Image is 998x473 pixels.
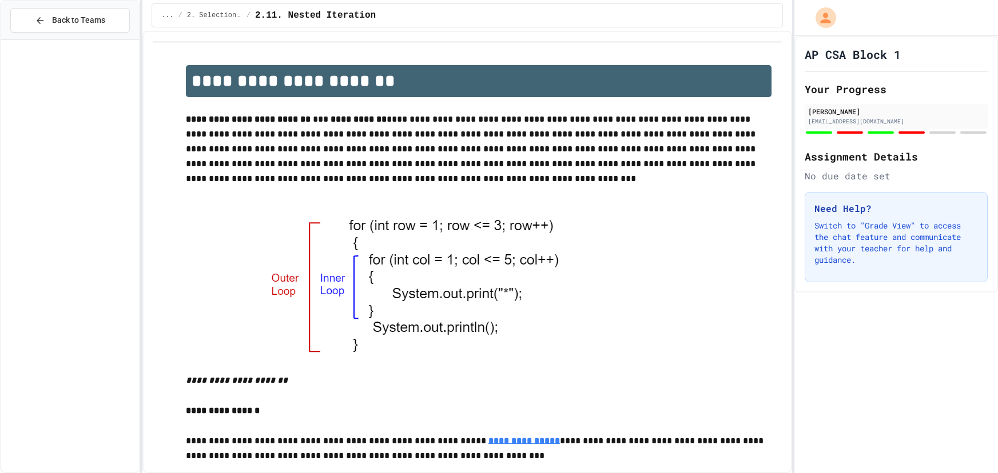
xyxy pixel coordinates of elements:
h3: Need Help? [814,202,978,215]
p: Switch to "Grade View" to access the chat feature and communicate with your teacher for help and ... [814,220,978,266]
div: [PERSON_NAME] [808,106,984,117]
span: 2.11. Nested Iteration [255,9,376,22]
span: ... [161,11,174,20]
button: Back to Teams [10,8,130,33]
h1: AP CSA Block 1 [805,46,901,62]
h2: Your Progress [805,81,988,97]
div: No due date set [805,169,988,183]
div: My Account [804,5,839,31]
h2: Assignment Details [805,149,988,165]
iframe: chat widget [903,378,987,426]
iframe: chat widget [950,427,987,462]
span: / [178,11,182,20]
span: 2. Selection and Iteration [187,11,242,20]
span: / [246,11,251,20]
div: [EMAIL_ADDRESS][DOMAIN_NAME] [808,117,984,126]
span: Back to Teams [52,14,105,26]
